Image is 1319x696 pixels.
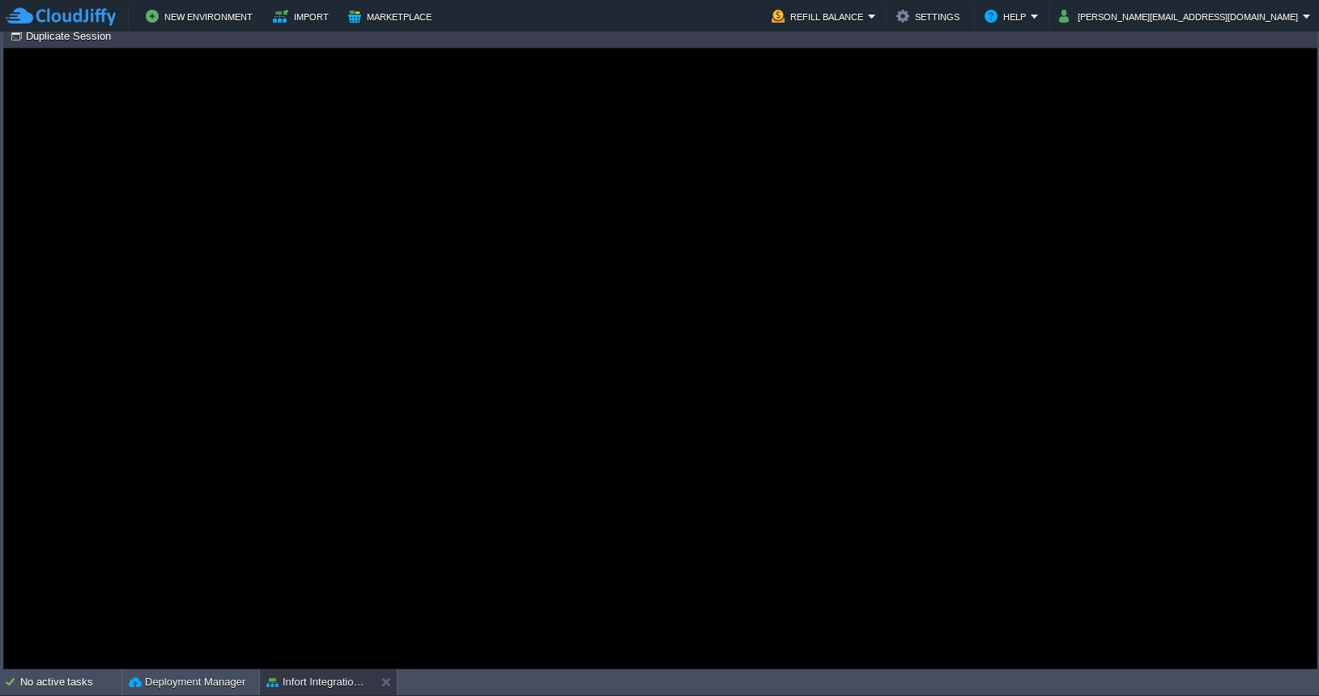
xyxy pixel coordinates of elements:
button: Deployment Manager [129,674,245,690]
button: Refill Balance [772,6,868,26]
img: CloudJiffy [6,6,116,27]
button: Infort Integration Cluster [266,674,368,690]
button: Marketplace [348,6,436,26]
button: Import [273,6,334,26]
button: Settings [896,6,964,26]
button: Duplicate Session [10,28,116,43]
button: New Environment [146,6,257,26]
button: Help [985,6,1031,26]
button: [PERSON_NAME][EMAIL_ADDRESS][DOMAIN_NAME] [1059,6,1303,26]
div: No active tasks [20,669,121,695]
